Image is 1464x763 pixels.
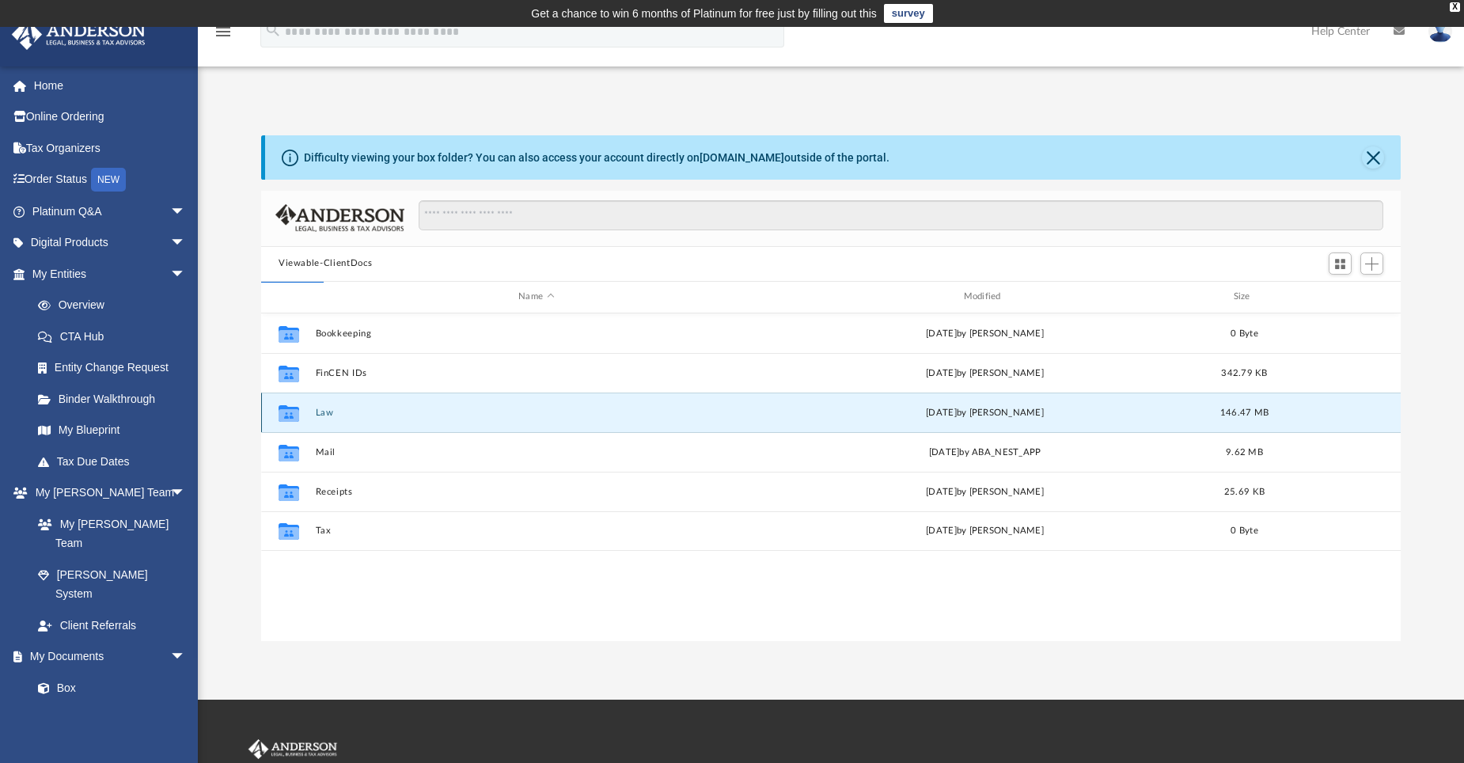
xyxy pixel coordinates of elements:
[11,70,210,101] a: Home
[764,445,1206,459] div: [DATE] by ABA_NEST_APP
[22,383,210,415] a: Binder Walkthrough
[268,290,308,304] div: id
[1221,368,1267,377] span: 342.79 KB
[170,477,202,510] span: arrow_drop_down
[22,508,194,559] a: My [PERSON_NAME] Team
[22,321,210,352] a: CTA Hub
[1231,526,1258,535] span: 0 Byte
[884,4,933,23] a: survey
[316,446,757,457] button: Mail
[1231,328,1258,337] span: 0 Byte
[316,328,757,338] button: Bookkeeping
[170,227,202,260] span: arrow_drop_down
[700,151,784,164] a: [DOMAIN_NAME]
[22,352,210,384] a: Entity Change Request
[22,704,202,735] a: Meeting Minutes
[1283,290,1394,304] div: id
[11,477,202,509] a: My [PERSON_NAME] Teamarrow_drop_down
[7,19,150,50] img: Anderson Advisors Platinum Portal
[11,132,210,164] a: Tax Organizers
[419,200,1383,230] input: Search files and folders
[1329,252,1352,275] button: Switch to Grid View
[22,446,210,477] a: Tax Due Dates
[1450,2,1460,12] div: close
[1428,20,1452,43] img: User Pic
[261,313,1401,641] div: grid
[1360,252,1384,275] button: Add
[1362,146,1384,169] button: Close
[22,290,210,321] a: Overview
[304,150,889,166] div: Difficulty viewing your box folder? You can also access your account directly on outside of the p...
[1220,408,1269,416] span: 146.47 MB
[11,101,210,133] a: Online Ordering
[764,484,1206,499] div: [DATE] by [PERSON_NAME]
[214,30,233,41] a: menu
[214,22,233,41] i: menu
[170,258,202,290] span: arrow_drop_down
[315,290,757,304] div: Name
[91,168,126,192] div: NEW
[11,227,210,259] a: Digital Productsarrow_drop_down
[764,405,1206,419] div: [DATE] by [PERSON_NAME]
[11,641,202,673] a: My Documentsarrow_drop_down
[11,164,210,196] a: Order StatusNEW
[1224,487,1265,495] span: 25.69 KB
[245,739,340,760] img: Anderson Advisors Platinum Portal
[264,21,282,39] i: search
[316,486,757,496] button: Receipts
[316,526,757,536] button: Tax
[170,641,202,674] span: arrow_drop_down
[1226,447,1263,456] span: 9.62 MB
[316,367,757,378] button: FinCEN IDs
[764,366,1206,380] div: [DATE] by [PERSON_NAME]
[170,195,202,228] span: arrow_drop_down
[22,415,202,446] a: My Blueprint
[11,195,210,227] a: Platinum Q&Aarrow_drop_down
[279,256,372,271] button: Viewable-ClientDocs
[764,326,1206,340] div: [DATE] by [PERSON_NAME]
[1213,290,1276,304] div: Size
[11,258,210,290] a: My Entitiesarrow_drop_down
[22,609,202,641] a: Client Referrals
[531,4,877,23] div: Get a chance to win 6 months of Platinum for free just by filling out this
[764,290,1206,304] div: Modified
[22,672,194,704] a: Box
[316,407,757,417] button: Law
[764,524,1206,538] div: [DATE] by [PERSON_NAME]
[22,559,202,609] a: [PERSON_NAME] System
